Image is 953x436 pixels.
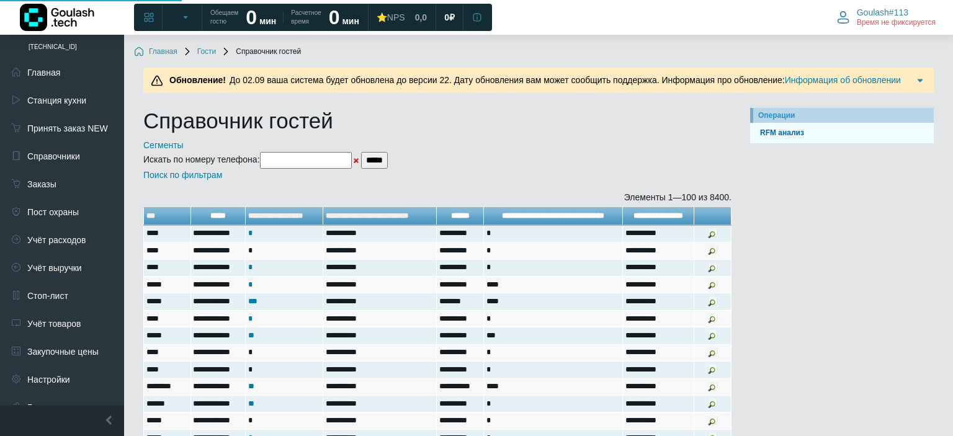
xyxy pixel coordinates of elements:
[143,191,732,204] div: Элементы 1—100 из 8400.
[354,158,359,163] img: X
[143,108,732,134] h1: Справочник гостей
[415,12,427,23] span: 0,0
[151,74,163,87] img: Предупреждение
[143,170,222,180] a: Поиск по фильтрам
[221,47,301,57] span: Справочник гостей
[437,6,462,29] a: 0 ₽
[166,75,901,98] span: До 02.09 ваша система будет обновлена до версии 22. Дату обновления вам может сообщить поддержка....
[134,47,177,57] a: Главная
[210,9,238,26] span: Обещаем гостю
[342,16,359,26] span: мин
[143,140,184,150] a: Сегменты
[857,7,908,18] span: Goulash#113
[444,12,449,23] span: 0
[449,12,455,23] span: ₽
[203,6,367,29] a: Обещаем гостю 0 мин Расчетное время 0 мин
[182,47,217,57] a: Гости
[329,6,340,29] strong: 0
[755,127,929,139] a: RFM анализ
[169,75,226,85] b: Обновление!
[387,12,405,22] span: NPS
[377,12,405,23] div: ⭐
[246,6,257,29] strong: 0
[259,16,276,26] span: мин
[857,18,936,28] span: Время не фиксируется
[914,74,926,87] img: Подробнее
[830,4,943,30] button: Goulash#113 Время не фиксируется
[758,110,929,121] div: Операции
[291,9,321,26] span: Расчетное время
[143,152,732,169] form: Искать по номеру телефона:
[20,4,94,31] img: Логотип компании Goulash.tech
[369,6,434,29] a: ⭐NPS 0,0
